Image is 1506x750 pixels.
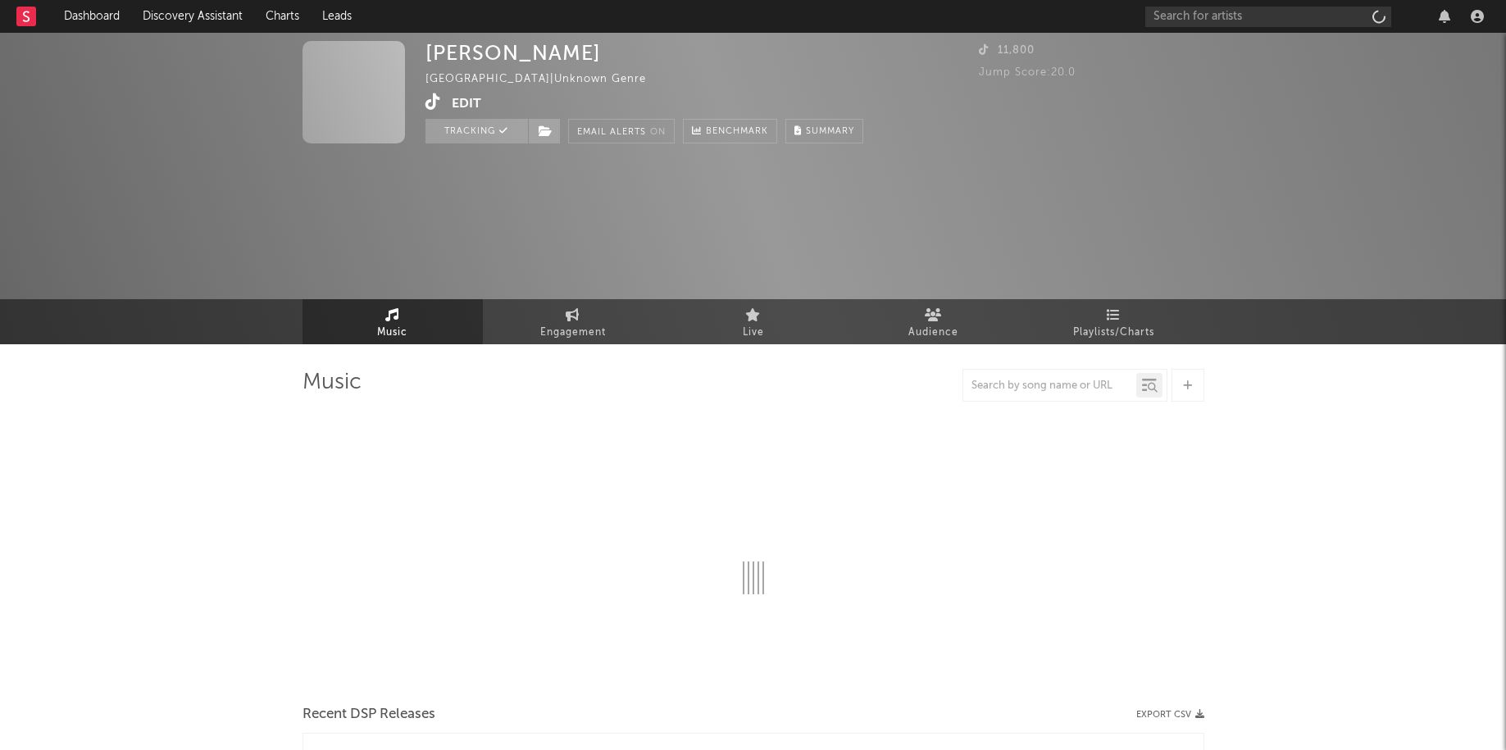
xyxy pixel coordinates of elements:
a: Audience [844,299,1024,344]
a: Live [663,299,844,344]
span: Live [743,323,764,343]
span: Jump Score: 20.0 [979,67,1076,78]
a: Benchmark [683,119,777,143]
input: Search by song name or URL [963,380,1136,393]
span: 11,800 [979,45,1035,56]
span: Music [377,323,407,343]
input: Search for artists [1145,7,1391,27]
span: Audience [908,323,958,343]
button: Email AlertsOn [568,119,675,143]
div: [PERSON_NAME] [425,41,601,65]
button: Edit [452,93,481,114]
span: Engagement [540,323,606,343]
em: On [650,128,666,137]
a: Music [303,299,483,344]
a: Playlists/Charts [1024,299,1204,344]
span: Summary [806,127,854,136]
span: Benchmark [706,122,768,142]
button: Tracking [425,119,528,143]
span: Recent DSP Releases [303,705,435,725]
button: Export CSV [1136,710,1204,720]
span: Playlists/Charts [1073,323,1154,343]
div: [GEOGRAPHIC_DATA] | Unknown Genre [425,70,684,89]
a: Engagement [483,299,663,344]
button: Summary [785,119,863,143]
